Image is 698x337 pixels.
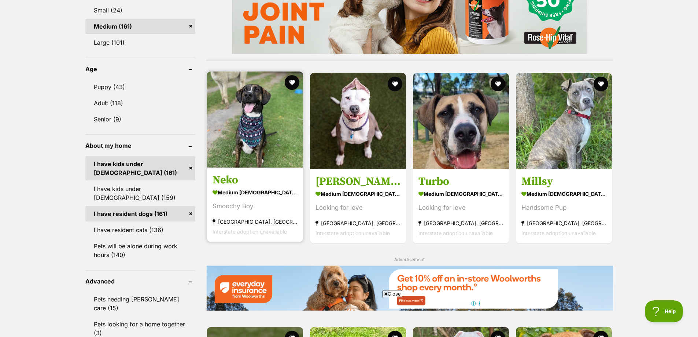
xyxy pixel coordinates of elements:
[310,169,406,243] a: [PERSON_NAME] medium [DEMOGRAPHIC_DATA] Dog Looking for love [GEOGRAPHIC_DATA], [GEOGRAPHIC_DATA]...
[85,278,195,285] header: Advanced
[216,300,483,333] iframe: Advertisement
[594,77,609,91] button: favourite
[85,79,195,95] a: Puppy (43)
[85,206,195,221] a: I have resident dogs (161)
[315,218,400,228] strong: [GEOGRAPHIC_DATA], [GEOGRAPHIC_DATA]
[315,203,400,213] div: Looking for love
[521,218,606,228] strong: [GEOGRAPHIC_DATA], [GEOGRAPHIC_DATA]
[85,181,195,205] a: I have kids under [DEMOGRAPHIC_DATA] (159)
[418,188,503,199] strong: medium [DEMOGRAPHIC_DATA] Dog
[516,169,612,243] a: Millsy medium [DEMOGRAPHIC_DATA] Dog Handsome Pup [GEOGRAPHIC_DATA], [GEOGRAPHIC_DATA] Interstate...
[85,222,195,238] a: I have resident cats (136)
[207,72,303,168] img: Neko - Australian Kelpie x Bull Arab Dog
[388,77,402,91] button: favourite
[394,257,425,262] span: Advertisement
[85,19,195,34] a: Medium (161)
[315,188,400,199] strong: medium [DEMOGRAPHIC_DATA] Dog
[85,35,195,50] a: Large (101)
[213,217,298,227] strong: [GEOGRAPHIC_DATA], [GEOGRAPHIC_DATA]
[207,168,303,242] a: Neko medium [DEMOGRAPHIC_DATA] Dog Smoochy Boy [GEOGRAPHIC_DATA], [GEOGRAPHIC_DATA] Interstate ad...
[213,187,298,198] strong: medium [DEMOGRAPHIC_DATA] Dog
[206,265,613,312] a: Everyday Insurance promotional banner
[418,203,503,213] div: Looking for love
[645,300,683,322] iframe: Help Scout Beacon - Open
[85,111,195,127] a: Senior (9)
[413,73,509,169] img: Turbo - Louisiana Catahoula Leopard Dog
[521,203,606,213] div: Handsome Pup
[213,173,298,187] h3: Neko
[413,169,509,243] a: Turbo medium [DEMOGRAPHIC_DATA] Dog Looking for love [GEOGRAPHIC_DATA], [GEOGRAPHIC_DATA] Interst...
[213,201,298,211] div: Smoochy Boy
[310,73,406,169] img: Joe - American Staffordshire Terrier Dog
[85,66,195,72] header: Age
[418,230,493,236] span: Interstate adoption unavailable
[213,228,287,235] span: Interstate adoption unavailable
[383,290,402,297] span: Close
[85,142,195,149] header: About my home
[85,95,195,111] a: Adult (118)
[521,175,606,188] h3: Millsy
[85,238,195,263] a: Pets will be alone during work hours (140)
[85,292,195,316] a: Pets needing [PERSON_NAME] care (15)
[521,188,606,199] strong: medium [DEMOGRAPHIC_DATA] Dog
[418,218,503,228] strong: [GEOGRAPHIC_DATA], [GEOGRAPHIC_DATA]
[315,230,390,236] span: Interstate adoption unavailable
[85,156,195,180] a: I have kids under [DEMOGRAPHIC_DATA] (161)
[206,265,613,311] img: Everyday Insurance promotional banner
[521,230,596,236] span: Interstate adoption unavailable
[491,77,505,91] button: favourite
[85,3,195,18] a: Small (24)
[418,175,503,188] h3: Turbo
[516,73,612,169] img: Millsy - American Staffordshire Terrier Dog
[315,175,400,188] h3: [PERSON_NAME]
